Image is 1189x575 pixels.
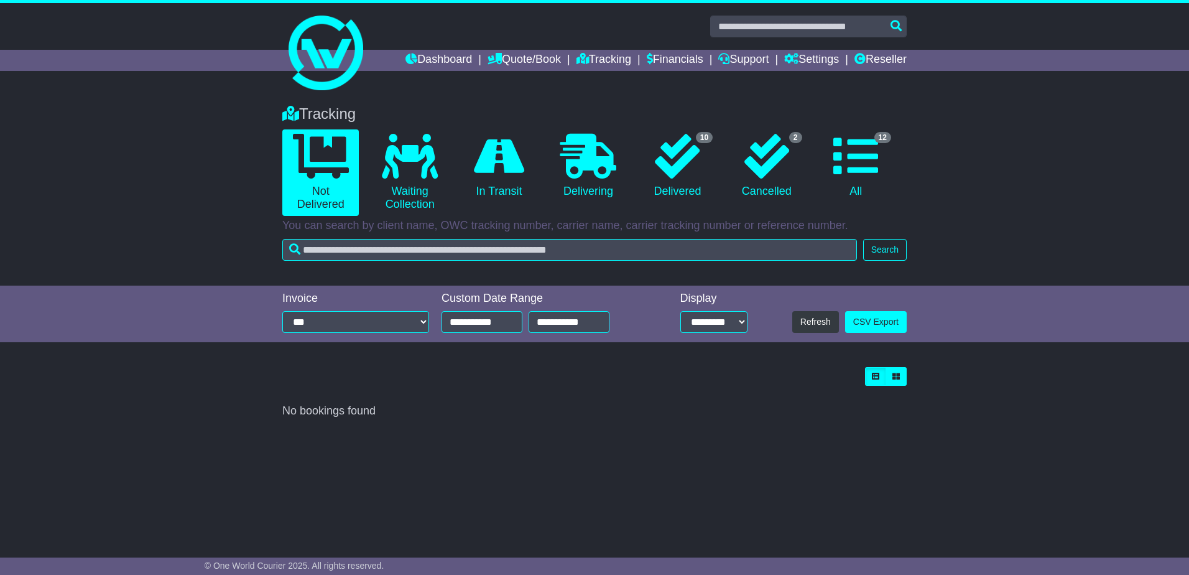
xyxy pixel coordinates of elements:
div: Tracking [276,105,913,123]
a: Support [718,50,769,71]
div: Custom Date Range [442,292,641,306]
a: Not Delivered [282,129,359,216]
button: Search [863,239,907,261]
a: 2 Cancelled [728,129,805,203]
a: 12 All [818,129,894,203]
a: Delivering [550,129,626,203]
a: In Transit [461,129,537,203]
a: Dashboard [405,50,472,71]
a: Reseller [854,50,907,71]
div: Invoice [282,292,429,306]
span: © One World Courier 2025. All rights reserved. [205,561,384,571]
a: Financials [647,50,703,71]
p: You can search by client name, OWC tracking number, carrier name, carrier tracking number or refe... [282,219,907,233]
div: No bookings found [282,404,907,418]
a: Tracking [576,50,631,71]
span: 10 [696,132,713,143]
div: Display [680,292,747,306]
a: Waiting Collection [371,129,448,216]
a: CSV Export [845,311,907,333]
button: Refresh [792,311,839,333]
a: 10 Delivered [639,129,716,203]
span: 12 [874,132,891,143]
a: Settings [784,50,839,71]
a: Quote/Book [488,50,561,71]
span: 2 [789,132,802,143]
